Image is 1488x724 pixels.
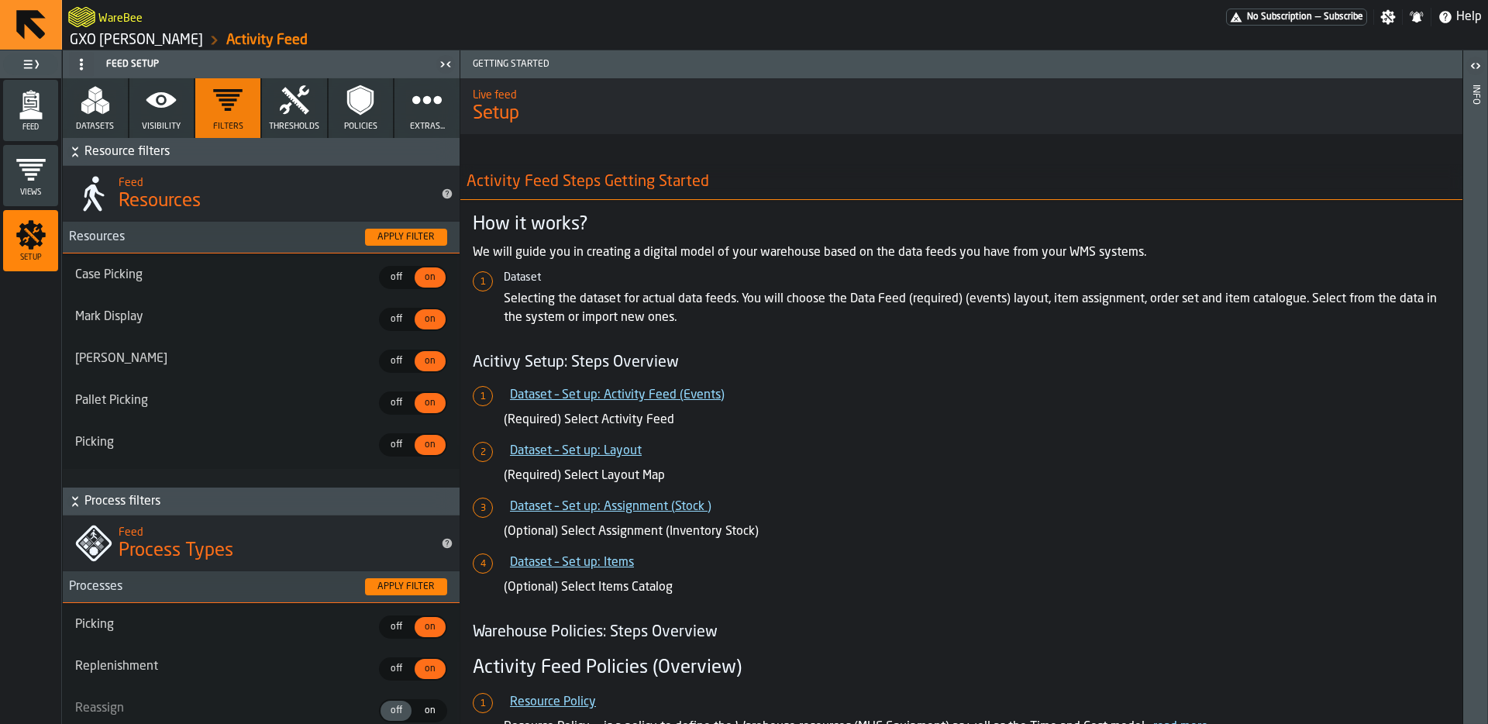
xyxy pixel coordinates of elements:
span: on [418,620,443,634]
div: thumb [381,351,412,371]
span: Visibility [142,122,181,132]
label: button-switch-multi-off [379,308,413,331]
div: thumb [415,701,446,721]
div: title-Resources [63,166,460,222]
h2: Activity Feed Steps Getting Started [454,165,1481,200]
label: Case Picking [75,266,376,284]
h2: Sub Title [98,9,143,25]
label: button-switch-multi-on [413,657,447,681]
span: Setup [473,102,1450,126]
a: Dataset – Set up: Activity Feed (Events) [510,389,725,402]
label: button-switch-multi-on [413,308,447,331]
a: link-to-/wh/i/baca6aa3-d1fc-43c0-a604-2a1c9d5db74d/pricing/ [1226,9,1367,26]
p: (Optional) Select Items Catalog [504,578,1450,597]
label: button-switch-multi-on [413,391,447,415]
span: on [418,396,443,410]
h4: Acitivy Setup: Steps Overview [473,352,1450,374]
h3: title-section-Processes [63,571,460,603]
div: thumb [381,659,412,679]
label: button-toggle-Settings [1374,9,1402,25]
div: thumb [415,617,446,637]
span: on [418,662,443,676]
label: Mark Display [75,308,376,326]
span: off [384,354,408,368]
label: Reassign [75,699,376,718]
div: thumb [381,309,412,329]
nav: Breadcrumb [68,31,775,50]
span: off [384,438,408,452]
p: Selecting the dataset for actual data feeds. You will choose the Data Feed (required) (events) la... [504,290,1450,327]
h2: Sub Title [119,174,429,189]
button: button-Apply filter [365,578,447,595]
div: thumb [381,393,412,413]
span: Thresholds [269,122,319,132]
button: button- [63,488,460,515]
span: off [384,396,408,410]
label: button-switch-multi-off [379,433,413,457]
span: Feed [3,123,58,132]
label: button-toggle-Toggle Full Menu [3,53,58,75]
span: on [418,704,443,718]
span: Help [1456,8,1482,26]
span: on [418,271,443,284]
label: button-switch-multi-on [413,433,447,457]
span: off [384,271,408,284]
span: Processes [63,577,353,596]
button: button-Apply filter [365,229,447,246]
div: thumb [381,435,412,455]
label: button-switch-multi-on [413,266,447,289]
span: Setup [3,253,58,262]
span: — [1315,12,1321,22]
li: menu Feed [3,80,58,142]
a: link-to-/wh/i/baca6aa3-d1fc-43c0-a604-2a1c9d5db74d/feed/62ef12e0-2103-4f85-95c6-e08093af12ca [226,32,308,49]
div: Apply filter [371,232,441,243]
p: (Required) Select Layout Map [504,467,1450,485]
span: off [384,620,408,634]
span: Getting Started [467,59,1462,70]
div: thumb [415,267,446,288]
label: button-toggle-Open [1465,53,1486,81]
span: on [418,438,443,452]
span: Process Types [119,539,233,564]
p: (Optional) Select Assignment (Inventory Stock) [504,522,1450,541]
button: button- [63,138,460,166]
h3: title-section-Resources [63,222,460,253]
a: Dataset – Set up: Items [510,557,634,569]
header: Info [1463,50,1487,724]
p: We will guide you in creating a digital model of your warehouse based on the data feeds you have ... [473,243,1450,262]
div: thumb [415,309,446,329]
label: button-switch-multi-on [413,615,447,639]
label: button-switch-multi-off [379,615,413,639]
span: No Subscription [1247,12,1312,22]
div: title-Process Types [63,515,460,571]
span: off [384,312,408,326]
span: on [418,312,443,326]
span: off [384,704,408,718]
label: button-toggle-Notifications [1403,9,1431,25]
label: Replenishment [75,657,376,676]
a: Dataset – Set up: Layout [510,445,642,457]
div: thumb [381,267,412,288]
h3: Activity Feed Policies (Overview) [473,656,1450,681]
a: Resource Policy [510,696,596,708]
label: [PERSON_NAME] [75,350,376,368]
div: thumb [381,701,412,721]
span: Process filters [84,492,456,511]
label: button-switch-multi-off [379,391,413,415]
span: Resource filters [84,143,456,161]
label: Pallet Picking [75,391,376,410]
div: title-Setup [460,78,1462,134]
li: menu Setup [3,210,58,272]
li: menu Views [3,145,58,207]
div: thumb [415,659,446,679]
label: button-switch-multi-on [413,350,447,373]
label: button-switch-multi-off [379,350,413,373]
label: button-switch-multi-off [379,699,413,722]
span: Policies [344,122,377,132]
label: button-toggle-Help [1431,8,1488,26]
p: (Required) Select Activity Feed [504,411,1450,429]
span: Resources [63,228,353,247]
label: button-switch-multi-on [413,699,447,722]
a: link-to-/wh/i/baca6aa3-d1fc-43c0-a604-2a1c9d5db74d/simulations [70,32,203,49]
div: Menu Subscription [1226,9,1367,26]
